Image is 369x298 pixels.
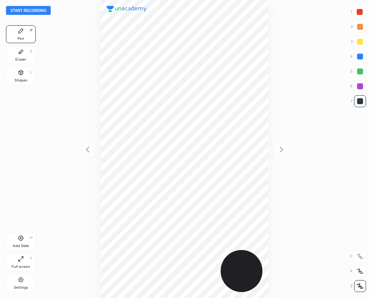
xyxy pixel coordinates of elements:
[14,286,28,289] div: Settings
[350,250,366,262] div: C
[15,58,26,61] div: Eraser
[30,70,32,74] div: L
[18,37,24,41] div: Pen
[30,257,32,260] div: F
[351,6,366,18] div: 1
[350,265,366,277] div: X
[30,236,32,240] div: H
[351,36,366,48] div: 3
[30,29,32,32] div: P
[12,265,30,269] div: Full screen
[350,65,366,77] div: 5
[350,51,366,63] div: 4
[350,280,366,292] div: Z
[107,6,147,12] img: logo.38c385cc.svg
[351,21,366,33] div: 2
[15,78,27,82] div: Shapes
[350,80,366,92] div: 6
[6,6,51,15] button: Start recording
[13,244,29,248] div: Add Slide
[30,49,32,53] div: E
[351,95,366,107] div: 7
